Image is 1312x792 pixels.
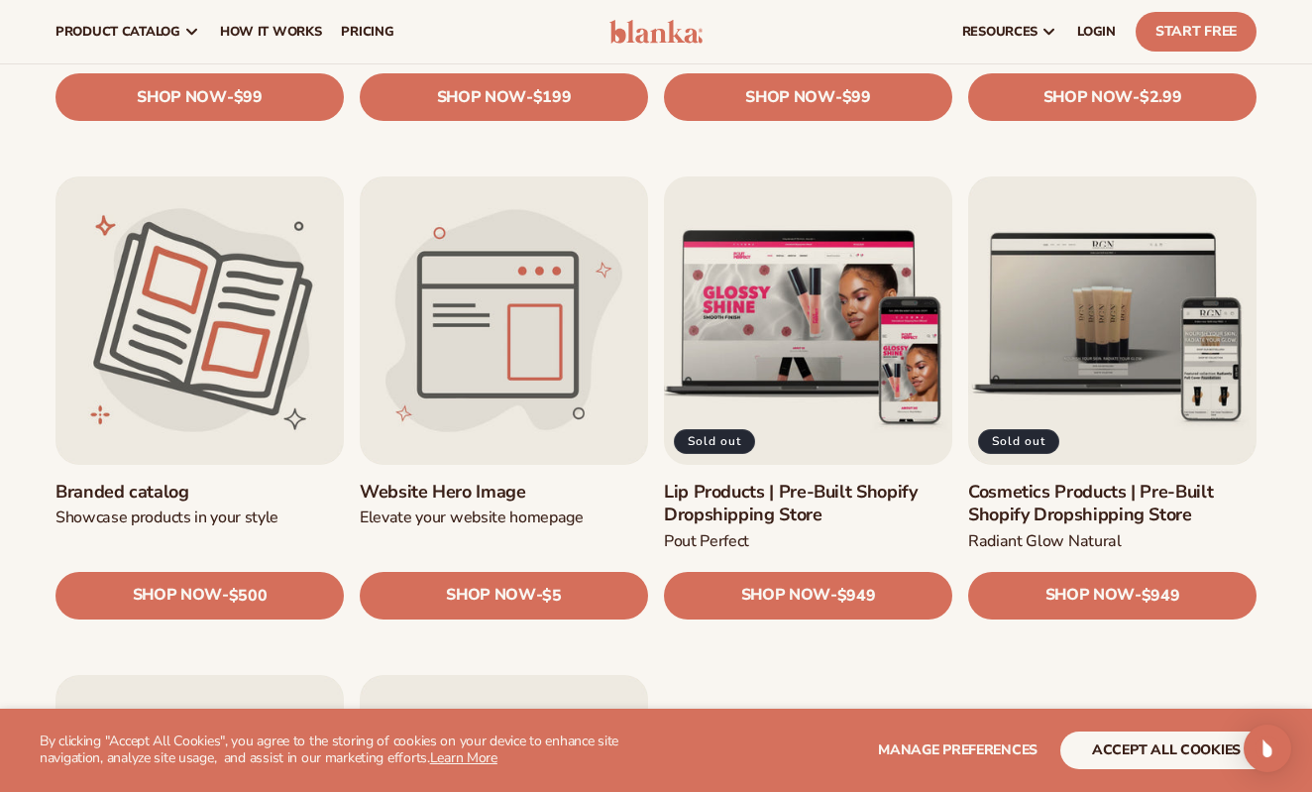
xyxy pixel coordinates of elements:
[430,748,497,767] a: Learn More
[664,572,952,620] a: SHOP NOW- $949
[533,88,572,107] span: $199
[55,572,344,620] a: SHOP NOW- $500
[55,73,344,121] a: SHOP NOW- $99
[1244,725,1291,772] div: Open Intercom Messenger
[842,88,871,107] span: $99
[878,732,1038,769] button: Manage preferences
[1043,88,1133,107] span: SHOP NOW
[220,24,322,40] span: How It Works
[1140,88,1181,107] span: $2.99
[837,587,876,606] span: $949
[1060,732,1272,769] button: accept all cookies
[360,481,648,504] a: Website Hero Image
[437,88,526,107] span: SHOP NOW
[446,586,535,605] span: SHOP NOW
[1136,12,1257,52] a: Start Free
[968,572,1257,620] a: SHOP NOW- $949
[137,88,226,107] span: SHOP NOW
[360,73,648,121] a: SHOP NOW- $199
[1077,24,1116,40] span: LOGIN
[229,587,268,606] span: $500
[360,572,648,620] a: SHOP NOW- $5
[133,586,222,605] span: SHOP NOW
[741,586,830,605] span: SHOP NOW
[664,73,952,121] a: SHOP NOW- $99
[55,481,344,504] a: Branded catalog
[745,88,834,107] span: SHOP NOW
[55,24,180,40] span: product catalog
[341,24,393,40] span: pricing
[234,88,263,107] span: $99
[878,740,1038,759] span: Manage preferences
[962,24,1038,40] span: resources
[1142,587,1180,606] span: $949
[40,734,636,767] p: By clicking "Accept All Cookies", you agree to the storing of cookies on your device to enhance s...
[609,20,703,44] img: logo
[664,481,952,527] a: Lip Products | Pre-Built Shopify Dropshipping Store
[968,481,1257,527] a: Cosmetics Products | Pre-Built Shopify Dropshipping Store
[1045,586,1135,605] span: SHOP NOW
[968,73,1257,121] a: SHOP NOW- $2.99
[542,587,561,606] span: $5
